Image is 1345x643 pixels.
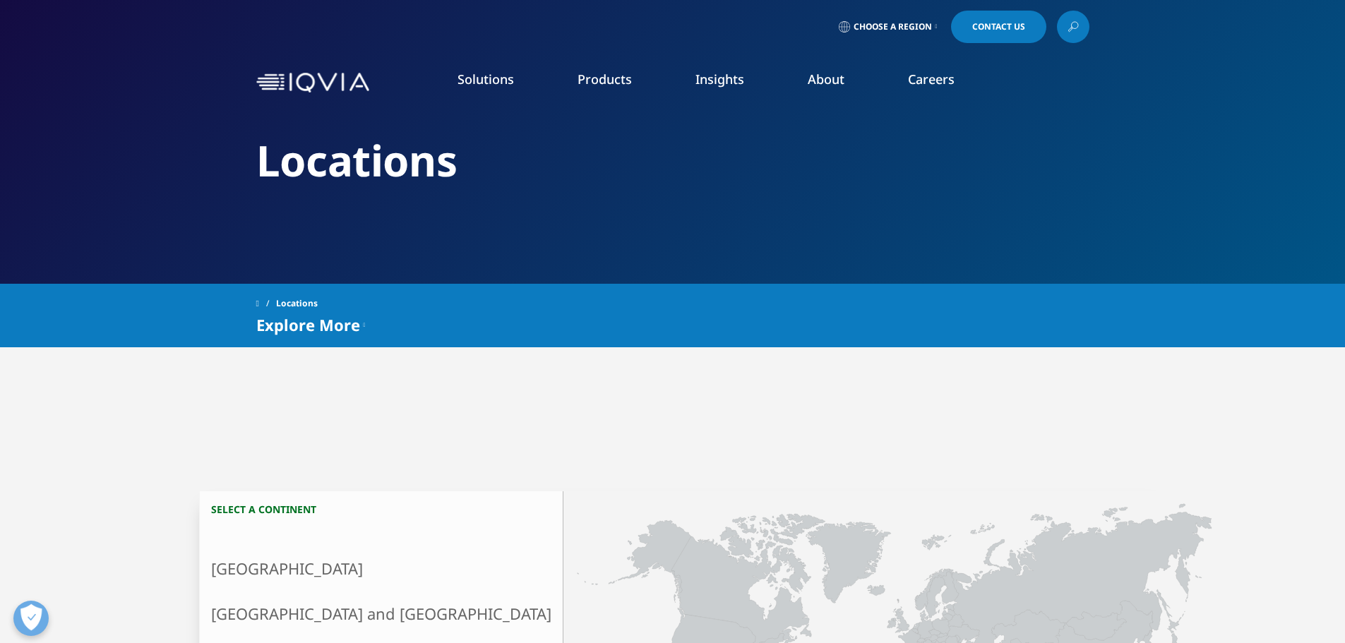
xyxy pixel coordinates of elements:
[276,291,318,316] span: Locations
[256,134,1089,187] h2: Locations
[695,71,744,88] a: Insights
[972,23,1025,31] span: Contact Us
[375,49,1089,116] nav: Primary
[908,71,955,88] a: Careers
[256,73,369,93] img: IQVIA Healthcare Information Technology and Pharma Clinical Research Company
[458,71,514,88] a: Solutions
[578,71,632,88] a: Products
[13,601,49,636] button: Open Preferences
[808,71,844,88] a: About
[200,591,563,637] a: [GEOGRAPHIC_DATA] and [GEOGRAPHIC_DATA]
[200,503,563,516] h3: Select a continent
[200,546,563,591] a: [GEOGRAPHIC_DATA]
[951,11,1046,43] a: Contact Us
[854,21,932,32] span: Choose a Region
[256,316,360,333] span: Explore More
